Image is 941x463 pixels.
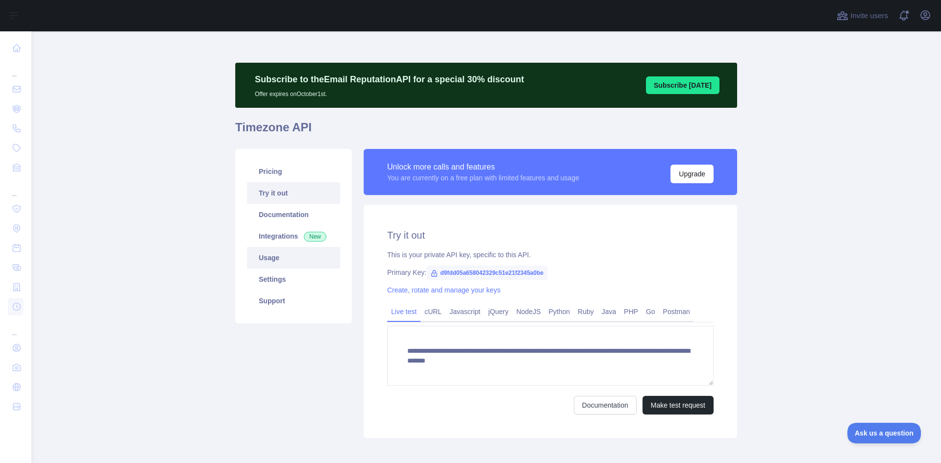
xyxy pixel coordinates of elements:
a: Python [545,304,574,319]
h1: Timezone API [235,120,737,143]
p: Offer expires on October 1st. [255,86,524,98]
div: Primary Key: [387,268,714,277]
a: Support [247,290,340,312]
h2: Try it out [387,228,714,242]
a: PHP [620,304,642,319]
a: Documentation [247,204,340,225]
a: Settings [247,268,340,290]
p: Subscribe to the Email Reputation API for a special 30 % discount [255,73,524,86]
a: Postman [659,304,694,319]
a: Integrations New [247,225,340,247]
div: This is your private API key, specific to this API. [387,250,714,260]
a: NodeJS [512,304,545,319]
span: d9fdd05a658042329c51e21f2345a0be [426,266,547,280]
a: Pricing [247,161,340,182]
a: cURL [421,304,446,319]
a: Ruby [574,304,598,319]
div: Unlock more calls and features [387,161,579,173]
a: Create, rotate and manage your keys [387,286,500,294]
a: Documentation [574,396,637,414]
div: ... [8,317,24,337]
a: Live test [387,304,421,319]
button: Make test request [643,396,714,414]
span: Invite users [850,10,888,22]
a: jQuery [484,304,512,319]
div: You are currently on a free plan with limited features and usage [387,173,579,183]
a: Usage [247,247,340,268]
button: Invite users [835,8,890,24]
button: Subscribe [DATE] [646,76,719,94]
span: New [304,232,326,242]
a: Java [598,304,620,319]
div: ... [8,178,24,198]
a: Javascript [446,304,484,319]
button: Upgrade [670,165,714,183]
a: Try it out [247,182,340,204]
iframe: Toggle Customer Support [847,423,921,443]
a: Go [642,304,659,319]
div: ... [8,59,24,78]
